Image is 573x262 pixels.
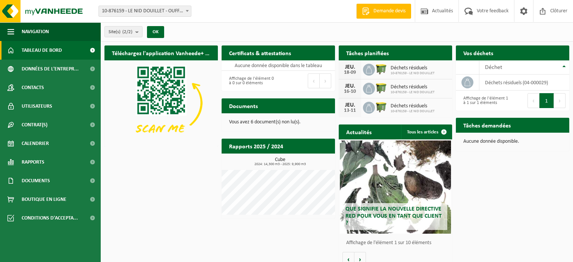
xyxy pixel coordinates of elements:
[222,139,291,153] h2: Rapports 2025 / 2024
[339,124,379,139] h2: Actualités
[342,70,357,75] div: 18-09
[342,108,357,113] div: 13-11
[346,240,448,246] p: Affichage de l'élément 1 sur 10 éléments
[270,153,334,168] a: Consulter les rapports
[225,157,335,166] h3: Cube
[391,71,435,76] span: 10-876159 - LE NID DOUILLET
[340,141,451,234] a: Que signifie la nouvelle directive RED pour vous en tant que client ?
[122,29,132,34] count: (2/2)
[463,139,562,144] p: Aucune donnée disponible.
[391,65,435,71] span: Déchets résiduels
[391,109,435,114] span: 10-876159 - LE NID DOUILLET
[320,73,331,88] button: Next
[391,84,435,90] span: Déchets résiduels
[22,153,44,171] span: Rapports
[104,45,218,60] h2: Téléchargez l'application Vanheede+ maintenant!
[456,118,518,132] h2: Tâches demandées
[22,209,78,227] span: Conditions d'accepta...
[22,97,52,116] span: Utilisateurs
[22,78,44,97] span: Contacts
[356,4,411,19] a: Demande devis
[342,89,357,94] div: 16-10
[222,98,265,113] h2: Documents
[375,63,388,75] img: WB-1100-HPE-GN-50
[225,73,275,89] div: Affichage de l'élément 0 à 0 sur 0 éléments
[22,190,66,209] span: Boutique en ligne
[104,26,143,37] button: Site(s)(2/2)
[225,162,335,166] span: 2024: 14,300 m3 - 2025: 9,900 m3
[342,83,357,89] div: JEU.
[401,124,451,139] a: Tous les articles
[104,60,218,145] img: Download de VHEPlus App
[22,22,49,41] span: Navigation
[99,6,191,16] span: 10-876159 - LE NID DOUILLET - OUFFET
[339,45,396,60] h2: Tâches planifiées
[342,64,357,70] div: JEU.
[22,116,47,134] span: Contrat(s)
[391,90,435,95] span: 10-876159 - LE NID DOUILLET
[222,45,298,60] h2: Certificats & attestations
[308,73,320,88] button: Previous
[109,26,132,38] span: Site(s)
[460,92,509,109] div: Affichage de l'élément 1 à 1 sur 1 éléments
[485,64,502,70] span: Déchet
[22,134,49,153] span: Calendrier
[554,93,566,108] button: Next
[539,93,554,108] button: 1
[527,93,539,108] button: Previous
[22,171,50,190] span: Documents
[22,60,79,78] span: Données de l'entrepr...
[375,101,388,113] img: WB-1100-HPE-GN-50
[22,41,62,60] span: Tableau de bord
[456,45,501,60] h2: Vos déchets
[98,6,191,17] span: 10-876159 - LE NID DOUILLET - OUFFET
[342,102,357,108] div: JEU.
[479,75,569,91] td: déchets résiduels (04-000029)
[229,120,328,125] p: Vous avez 6 document(s) non lu(s).
[147,26,164,38] button: OK
[391,103,435,109] span: Déchets résiduels
[372,7,407,15] span: Demande devis
[345,206,442,226] span: Que signifie la nouvelle directive RED pour vous en tant que client ?
[375,82,388,94] img: WB-1100-HPE-GN-50
[222,60,335,71] td: Aucune donnée disponible dans le tableau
